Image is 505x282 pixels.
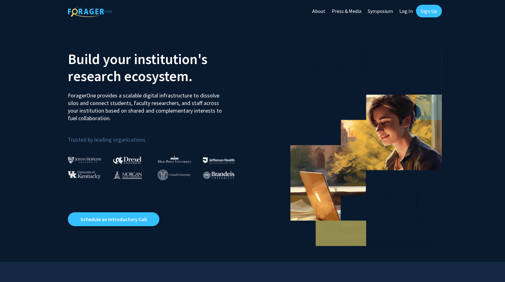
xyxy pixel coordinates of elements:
[68,171,101,179] img: University of Kentucky
[158,155,191,163] img: High Point University
[68,50,248,85] h2: Build your institution's research ecosystem.
[113,171,142,179] img: Morgan State University
[68,87,226,122] p: ForagerOne provides a scalable digital infrastructure to dissolve silos and connect students, fac...
[203,171,235,179] img: Brandeis University
[68,6,112,17] img: ForagerOne Logo
[5,254,27,277] iframe: Chat
[203,157,235,163] img: Thomas Jefferson University
[113,156,141,164] img: Drexel University
[68,212,159,226] a: Opens in a new tab
[68,157,101,163] img: Johns Hopkins University
[158,170,191,180] img: Cornell University
[416,5,442,17] a: Sign Up
[68,127,248,144] p: Trusted by leading organizations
